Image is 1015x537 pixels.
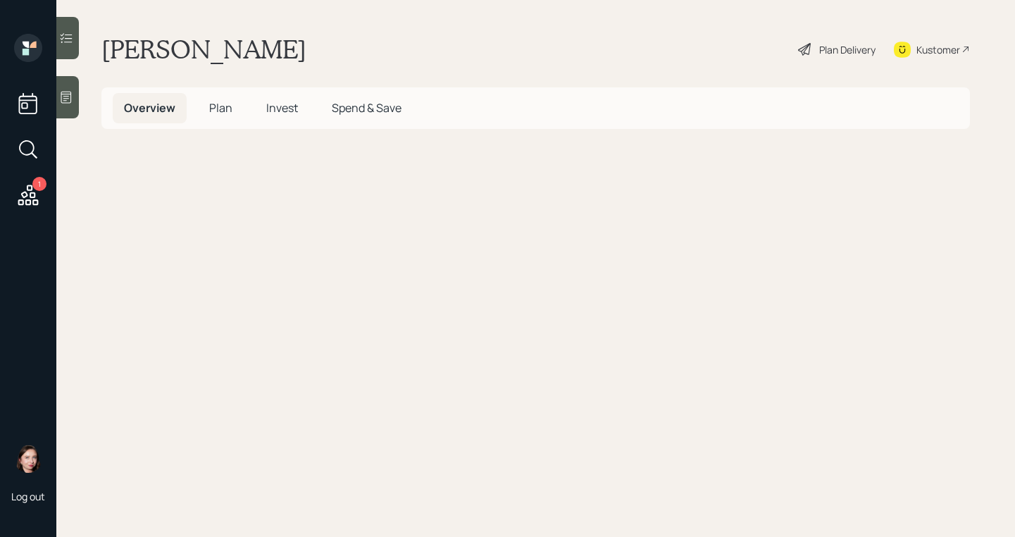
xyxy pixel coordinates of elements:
[819,42,876,57] div: Plan Delivery
[916,42,960,57] div: Kustomer
[209,100,232,116] span: Plan
[11,490,45,503] div: Log out
[266,100,298,116] span: Invest
[32,177,46,191] div: 1
[101,34,306,65] h1: [PERSON_NAME]
[332,100,401,116] span: Spend & Save
[14,445,42,473] img: aleksandra-headshot.png
[124,100,175,116] span: Overview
